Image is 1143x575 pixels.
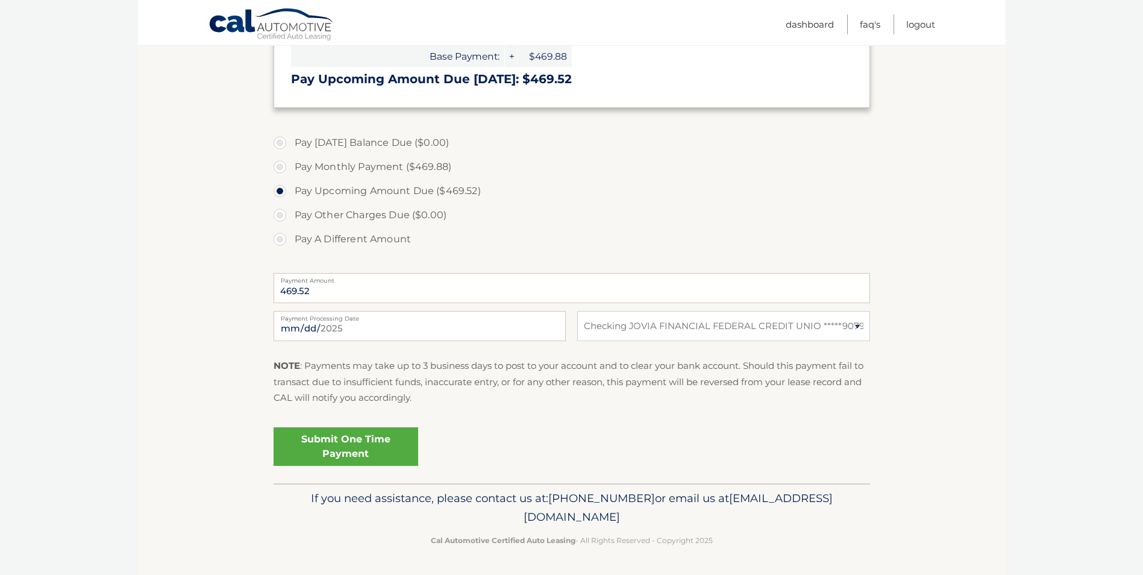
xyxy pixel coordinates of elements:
a: Dashboard [786,14,834,34]
label: Pay Other Charges Due ($0.00) [274,203,870,227]
span: $469.88 [518,46,572,67]
label: Pay Monthly Payment ($469.88) [274,155,870,179]
p: : Payments may take up to 3 business days to post to your account and to clear your bank account.... [274,358,870,406]
label: Payment Amount [274,273,870,283]
strong: Cal Automotive Certified Auto Leasing [431,536,575,545]
h3: Pay Upcoming Amount Due [DATE]: $469.52 [291,72,853,87]
input: Payment Amount [274,273,870,303]
a: Cal Automotive [208,8,335,43]
strong: NOTE [274,360,300,371]
p: - All Rights Reserved - Copyright 2025 [281,534,862,547]
a: FAQ's [860,14,880,34]
label: Pay A Different Amount [274,227,870,251]
label: Payment Processing Date [274,311,566,321]
span: + [505,46,517,67]
label: Pay [DATE] Balance Due ($0.00) [274,131,870,155]
a: Logout [906,14,935,34]
input: Payment Date [274,311,566,341]
span: [PHONE_NUMBER] [548,491,655,505]
p: If you need assistance, please contact us at: or email us at [281,489,862,527]
span: Base Payment: [291,46,504,67]
label: Pay Upcoming Amount Due ($469.52) [274,179,870,203]
a: Submit One Time Payment [274,427,418,466]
